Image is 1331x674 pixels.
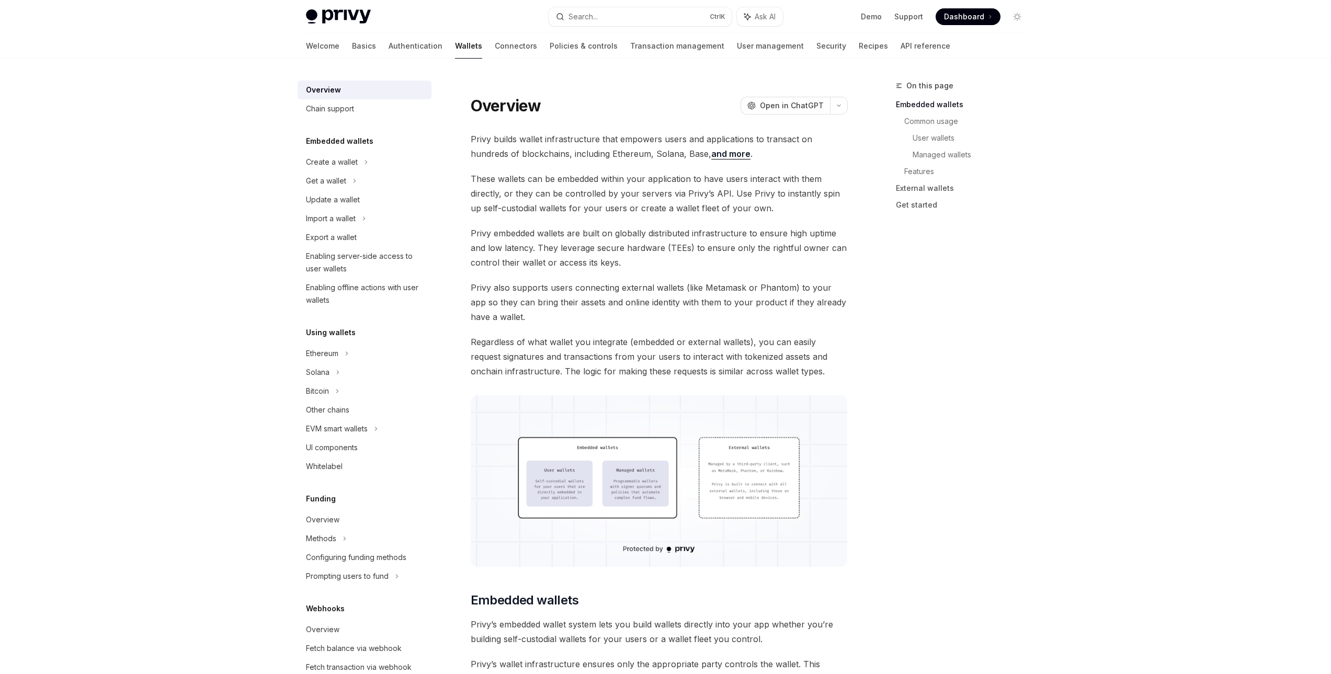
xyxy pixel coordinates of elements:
[306,250,425,275] div: Enabling server-side access to user wallets
[306,385,329,397] div: Bitcoin
[306,513,339,526] div: Overview
[298,438,431,457] a: UI components
[901,33,950,59] a: API reference
[894,12,923,22] a: Support
[455,33,482,59] a: Wallets
[760,100,824,111] span: Open in ChatGPT
[298,99,431,118] a: Chain support
[298,278,431,310] a: Enabling offline actions with user wallets
[896,96,1034,113] a: Embedded wallets
[298,247,431,278] a: Enabling server-side access to user wallets
[306,570,389,582] div: Prompting users to fund
[298,401,431,419] a: Other chains
[298,639,431,658] a: Fetch balance via webhook
[306,661,412,673] div: Fetch transaction via webhook
[936,8,1000,25] a: Dashboard
[471,96,541,115] h1: Overview
[568,10,598,23] div: Search...
[861,12,882,22] a: Demo
[630,33,724,59] a: Transaction management
[306,102,354,115] div: Chain support
[737,33,804,59] a: User management
[306,623,339,636] div: Overview
[306,326,356,339] h5: Using wallets
[550,33,618,59] a: Policies & controls
[549,7,732,26] button: Search...CtrlK
[306,156,358,168] div: Create a wallet
[859,33,888,59] a: Recipes
[471,226,848,270] span: Privy embedded wallets are built on globally distributed infrastructure to ensure high uptime and...
[306,231,357,244] div: Export a wallet
[306,175,346,187] div: Get a wallet
[306,404,349,416] div: Other chains
[306,281,425,306] div: Enabling offline actions with user wallets
[904,163,1034,180] a: Features
[298,510,431,529] a: Overview
[737,7,783,26] button: Ask AI
[306,212,356,225] div: Import a wallet
[906,79,953,92] span: On this page
[471,617,848,646] span: Privy’s embedded wallet system lets you build wallets directly into your app whether you’re build...
[298,457,431,476] a: Whitelabel
[896,180,1034,197] a: External wallets
[741,97,830,115] button: Open in ChatGPT
[944,12,984,22] span: Dashboard
[298,548,431,567] a: Configuring funding methods
[306,347,338,360] div: Ethereum
[389,33,442,59] a: Authentication
[306,532,336,545] div: Methods
[306,33,339,59] a: Welcome
[755,12,776,22] span: Ask AI
[306,460,343,473] div: Whitelabel
[306,9,371,24] img: light logo
[816,33,846,59] a: Security
[711,148,750,159] a: and more
[306,441,358,454] div: UI components
[904,113,1034,130] a: Common usage
[913,130,1034,146] a: User wallets
[298,620,431,639] a: Overview
[306,84,341,96] div: Overview
[306,366,329,379] div: Solana
[306,193,360,206] div: Update a wallet
[298,81,431,99] a: Overview
[710,13,725,21] span: Ctrl K
[471,335,848,379] span: Regardless of what wallet you integrate (embedded or external wallets), you can easily request si...
[471,592,578,609] span: Embedded wallets
[1009,8,1026,25] button: Toggle dark mode
[896,197,1034,213] a: Get started
[306,493,336,505] h5: Funding
[471,395,848,567] img: images/walletoverview.png
[471,280,848,324] span: Privy also supports users connecting external wallets (like Metamask or Phantom) to your app so t...
[913,146,1034,163] a: Managed wallets
[471,132,848,161] span: Privy builds wallet infrastructure that empowers users and applications to transact on hundreds o...
[495,33,537,59] a: Connectors
[298,228,431,247] a: Export a wallet
[471,172,848,215] span: These wallets can be embedded within your application to have users interact with them directly, ...
[352,33,376,59] a: Basics
[306,642,402,655] div: Fetch balance via webhook
[306,551,406,564] div: Configuring funding methods
[306,422,368,435] div: EVM smart wallets
[306,135,373,147] h5: Embedded wallets
[298,190,431,209] a: Update a wallet
[306,602,345,615] h5: Webhooks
